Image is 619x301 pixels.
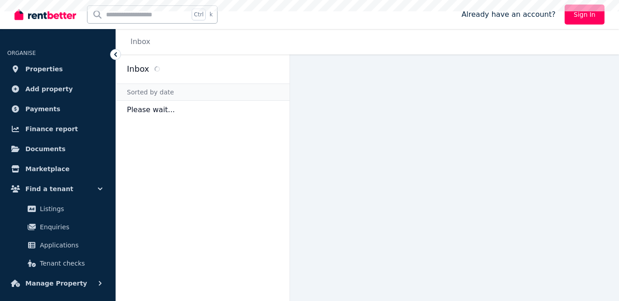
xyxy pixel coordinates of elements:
span: Documents [25,143,66,154]
span: Marketplace [25,163,69,174]
a: Documents [7,140,108,158]
span: Properties [25,64,63,74]
a: Add property [7,80,108,98]
a: Finance report [7,120,108,138]
nav: Breadcrumb [116,29,161,54]
a: Listings [11,200,105,218]
span: Add property [25,84,73,94]
div: Sorted by date [116,84,290,101]
button: Find a tenant [7,180,108,198]
a: Marketplace [7,160,108,178]
span: Manage Property [25,278,87,289]
img: RentBetter [15,8,76,21]
span: k [209,11,213,18]
a: Inbox [131,37,150,46]
span: Tenant checks [40,258,101,269]
span: Find a tenant [25,183,73,194]
a: Sign In [565,5,604,25]
button: Manage Property [7,274,108,292]
p: Please wait... [116,101,290,119]
span: Payments [25,104,60,114]
span: Listings [40,203,101,214]
span: ORGANISE [7,50,36,56]
span: Finance report [25,123,78,134]
span: Ctrl [192,9,206,20]
a: Applications [11,236,105,254]
h2: Inbox [127,63,149,75]
a: Properties [7,60,108,78]
a: Tenant checks [11,254,105,272]
a: Payments [7,100,108,118]
span: Applications [40,240,101,251]
span: Enquiries [40,222,101,232]
a: Enquiries [11,218,105,236]
span: Already have an account? [461,9,556,20]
